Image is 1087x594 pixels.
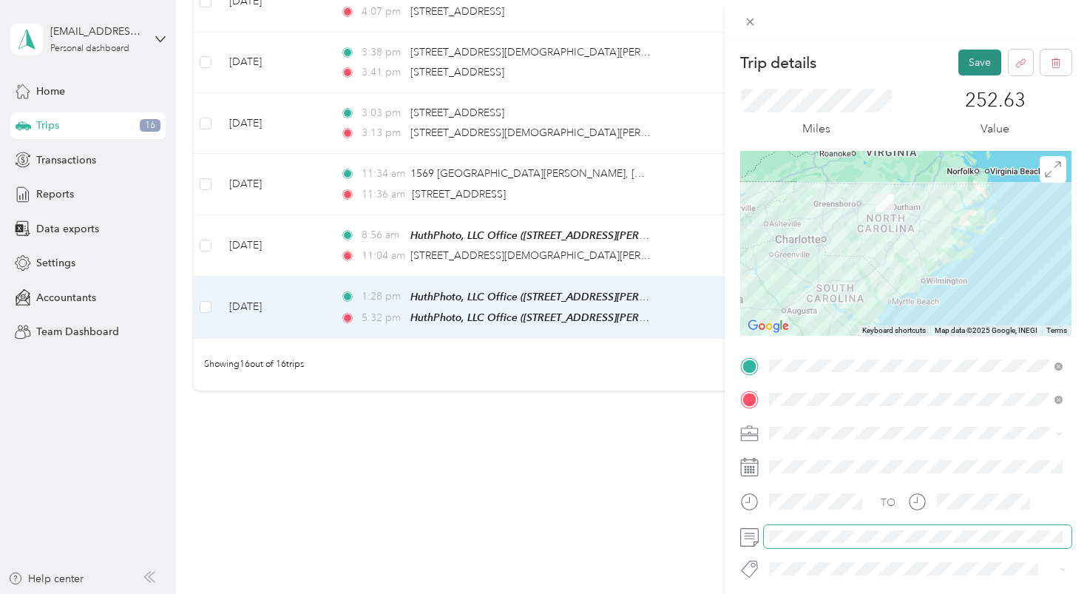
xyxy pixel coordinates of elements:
div: TO [881,495,895,510]
p: Miles [802,120,830,138]
img: Google [744,317,793,336]
p: Trip details [740,53,816,73]
iframe: Everlance-gr Chat Button Frame [1004,511,1087,594]
p: 252.63 [965,89,1026,112]
p: Value [981,120,1009,138]
span: Map data ©2025 Google, INEGI [935,326,1037,334]
a: Terms (opens in new tab) [1046,326,1067,334]
button: Save [958,50,1001,75]
a: Open this area in Google Maps (opens a new window) [744,317,793,336]
button: Keyboard shortcuts [862,325,926,336]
